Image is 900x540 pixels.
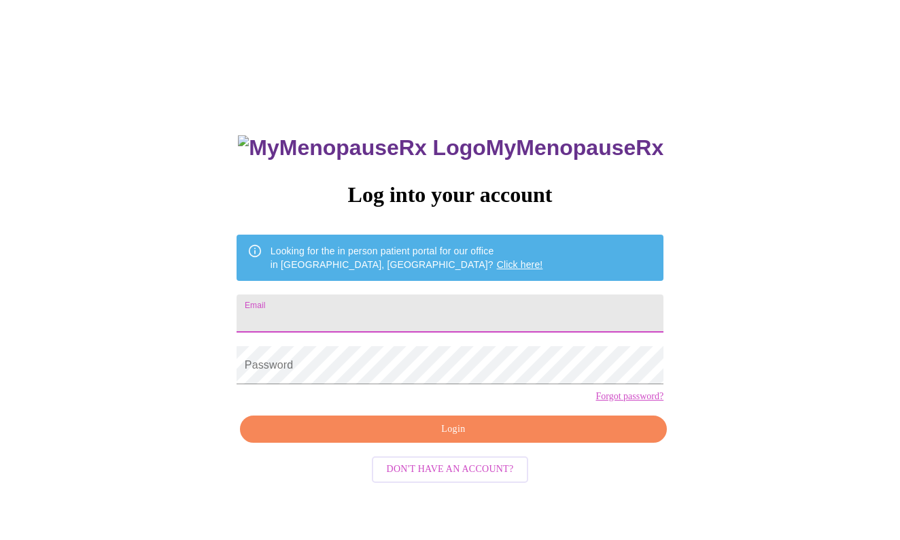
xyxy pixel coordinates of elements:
span: Login [256,421,651,438]
a: Don't have an account? [368,462,532,474]
h3: MyMenopauseRx [238,135,663,161]
button: Don't have an account? [372,456,529,483]
span: Don't have an account? [387,461,514,478]
div: Looking for the in person patient portal for our office in [GEOGRAPHIC_DATA], [GEOGRAPHIC_DATA]? [271,239,543,277]
a: Click here! [497,259,543,270]
a: Forgot password? [595,391,663,402]
img: MyMenopauseRx Logo [238,135,485,161]
h3: Log into your account [237,182,663,207]
button: Login [240,416,667,443]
